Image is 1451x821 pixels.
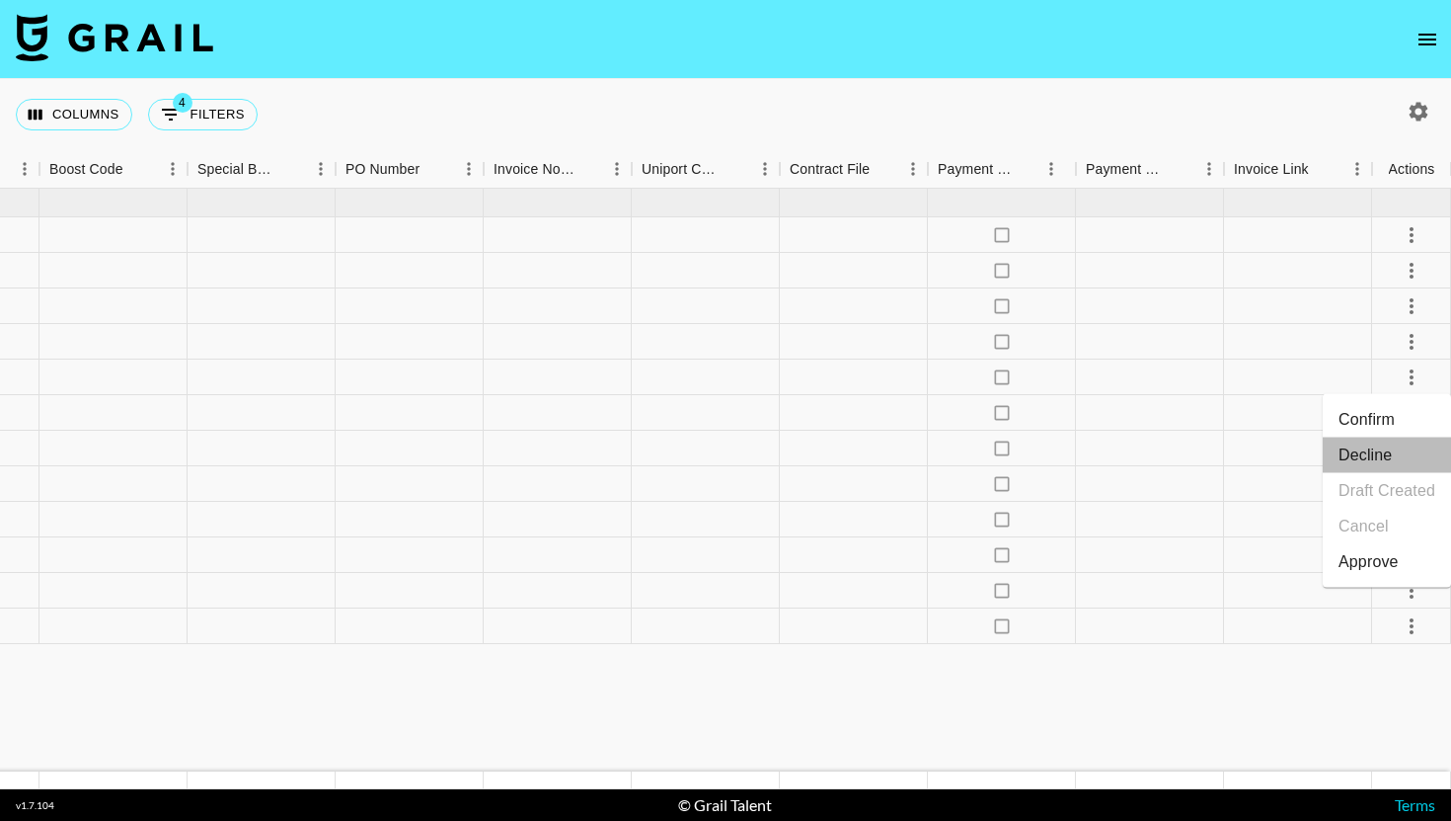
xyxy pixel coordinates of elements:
[148,99,258,130] button: Show filters
[173,93,192,113] span: 4
[1194,154,1224,184] button: Menu
[1395,361,1428,394] button: select merge strategy
[197,150,278,189] div: Special Booking Type
[1076,150,1224,189] div: Payment Sent Date
[928,150,1076,189] div: Payment Sent
[1408,20,1447,59] button: open drawer
[123,155,151,183] button: Sort
[1395,218,1428,252] button: select merge strategy
[750,154,780,184] button: Menu
[642,150,723,189] div: Uniport Contact Email
[870,155,897,183] button: Sort
[16,14,213,61] img: Grail Talent
[1372,150,1451,189] div: Actions
[16,99,132,130] button: Select columns
[938,150,1015,189] div: Payment Sent
[49,150,123,189] div: Boost Code
[1338,550,1399,574] div: Approve
[723,155,750,183] button: Sort
[780,150,928,189] div: Contract File
[1395,254,1428,287] button: select merge strategy
[188,150,336,189] div: Special Booking Type
[16,799,54,812] div: v 1.7.104
[1395,610,1428,643] button: select merge strategy
[345,150,420,189] div: PO Number
[306,154,336,184] button: Menu
[1234,150,1309,189] div: Invoice Link
[1395,325,1428,359] button: select merge strategy
[336,150,484,189] div: PO Number
[678,795,772,815] div: © Grail Talent
[1323,402,1451,438] li: Confirm
[602,154,632,184] button: Menu
[1167,155,1194,183] button: Sort
[1224,150,1372,189] div: Invoice Link
[420,155,447,183] button: Sort
[1389,150,1435,189] div: Actions
[454,154,484,184] button: Menu
[1309,155,1336,183] button: Sort
[1395,795,1435,814] a: Terms
[158,154,188,184] button: Menu
[494,150,574,189] div: Invoice Notes
[1015,155,1042,183] button: Sort
[632,150,780,189] div: Uniport Contact Email
[278,155,306,183] button: Sort
[1342,154,1372,184] button: Menu
[484,150,632,189] div: Invoice Notes
[1395,574,1428,608] button: select merge strategy
[1395,289,1428,323] button: select merge strategy
[790,150,870,189] div: Contract File
[10,154,39,184] button: Menu
[574,155,602,183] button: Sort
[39,150,188,189] div: Boost Code
[1086,150,1167,189] div: Payment Sent Date
[1036,154,1066,184] button: Menu
[898,154,928,184] button: Menu
[1323,438,1451,473] li: Decline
